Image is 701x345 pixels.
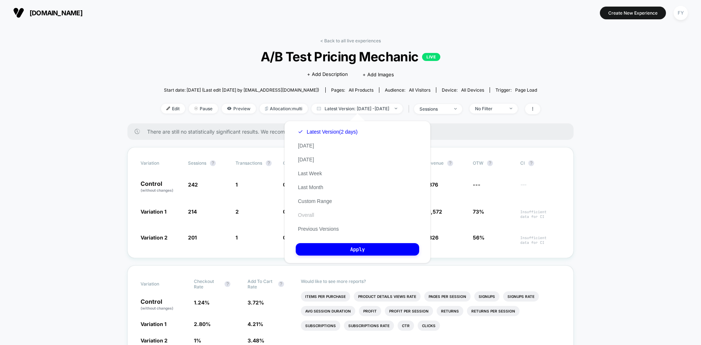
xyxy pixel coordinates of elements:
[235,234,238,241] span: 1
[194,299,210,306] span: 1.24 %
[409,87,430,93] span: All Visitors
[30,9,83,17] span: [DOMAIN_NAME]
[141,279,181,290] span: Variation
[188,181,198,188] span: 242
[188,234,197,241] span: 201
[301,306,355,316] li: Avg Session Duration
[454,108,457,110] img: end
[422,53,440,61] p: LIVE
[487,160,493,166] button: ?
[398,321,414,331] li: Ctr
[424,291,471,302] li: Pages Per Session
[194,321,211,327] span: 2.80 %
[510,108,512,109] img: end
[141,321,166,327] span: Variation 1
[359,306,381,316] li: Profit
[147,129,559,135] span: There are still no statistically significant results. We recommend waiting a few more days
[194,279,221,290] span: Checkout Rate
[437,306,463,316] li: Returns
[418,321,440,331] li: Clicks
[235,181,238,188] span: 1
[600,7,666,19] button: Create New Experience
[473,181,480,188] span: ---
[222,104,256,114] span: Preview
[278,281,284,287] button: ?
[265,107,268,111] img: rebalance
[320,38,381,43] a: < Back to all live experiences
[248,321,263,327] span: 4.21 %
[671,5,690,20] button: FY
[520,160,560,166] span: CI
[164,87,319,93] span: Start date: [DATE] (Last edit [DATE] by [EMAIL_ADDRESS][DOMAIN_NAME])
[11,7,85,19] button: [DOMAIN_NAME]
[301,321,340,331] li: Subscriptions
[520,235,560,245] span: Insufficient data for CI
[248,279,275,290] span: Add To Cart Rate
[317,107,321,110] img: calendar
[406,104,414,114] span: |
[307,71,348,78] span: + Add Description
[296,226,341,232] button: Previous Versions
[141,306,173,310] span: (without changes)
[331,87,374,93] div: Pages:
[515,87,537,93] span: Page Load
[363,72,394,77] span: + Add Images
[235,208,239,215] span: 2
[475,106,504,111] div: No Filter
[354,291,421,302] li: Product Details Views Rate
[385,306,433,316] li: Profit Per Session
[225,281,230,287] button: ?
[520,210,560,219] span: Insufficient data for CI
[473,208,484,215] span: 73%
[385,87,430,93] div: Audience:
[296,243,419,256] button: Apply
[503,291,539,302] li: Signups Rate
[473,234,484,241] span: 56%
[296,170,324,177] button: Last Week
[194,107,198,110] img: end
[296,156,316,163] button: [DATE]
[528,160,534,166] button: ?
[344,321,394,331] li: Subscriptions Rate
[161,104,185,114] span: Edit
[473,160,513,166] span: OTW
[141,160,181,166] span: Variation
[420,106,449,112] div: sessions
[467,306,520,316] li: Returns Per Session
[166,107,170,110] img: edit
[296,129,360,135] button: Latest Version(2 days)
[13,7,24,18] img: Visually logo
[141,208,166,215] span: Variation 1
[194,337,201,344] span: 1 %
[461,87,484,93] span: all devices
[436,87,490,93] span: Device:
[395,108,397,109] img: end
[311,104,403,114] span: Latest Version: [DATE] - [DATE]
[235,160,262,166] span: Transactions
[266,160,272,166] button: ?
[141,188,173,192] span: (without changes)
[141,181,181,193] p: Control
[349,87,374,93] span: all products
[674,6,688,20] div: FY
[520,183,560,193] span: ---
[296,212,316,218] button: Overall
[188,208,197,215] span: 214
[189,104,218,114] span: Pause
[180,49,521,64] span: A/B Test Pricing Mechanic
[210,160,216,166] button: ?
[248,299,264,306] span: 3.72 %
[248,337,264,344] span: 3.48 %
[301,279,560,284] p: Would like to see more reports?
[296,198,334,204] button: Custom Range
[260,104,308,114] span: Allocation: multi
[141,337,168,344] span: Variation 2
[188,160,206,166] span: Sessions
[495,87,537,93] div: Trigger:
[474,291,499,302] li: Signups
[296,184,325,191] button: Last Month
[296,142,316,149] button: [DATE]
[141,299,187,311] p: Control
[301,291,350,302] li: Items Per Purchase
[447,160,453,166] button: ?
